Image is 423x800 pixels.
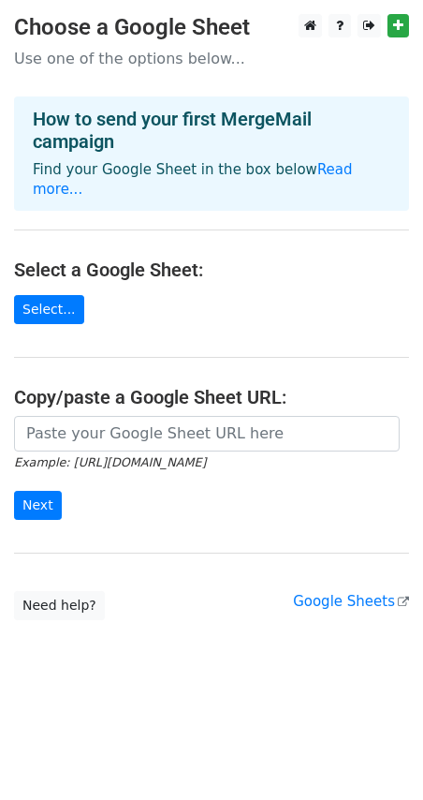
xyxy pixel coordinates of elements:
h4: Select a Google Sheet: [14,259,409,281]
h4: Copy/paste a Google Sheet URL: [14,386,409,408]
a: Read more... [33,161,353,198]
a: Select... [14,295,84,324]
p: Find your Google Sheet in the box below [33,160,390,200]
input: Next [14,491,62,520]
h4: How to send your first MergeMail campaign [33,108,390,153]
small: Example: [URL][DOMAIN_NAME] [14,455,206,469]
iframe: Chat Widget [329,710,423,800]
a: Google Sheets [293,593,409,610]
a: Need help? [14,591,105,620]
p: Use one of the options below... [14,49,409,68]
input: Paste your Google Sheet URL here [14,416,400,452]
h3: Choose a Google Sheet [14,14,409,41]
